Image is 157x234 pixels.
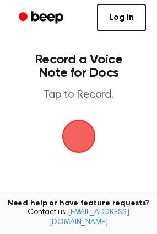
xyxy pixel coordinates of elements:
a: Beep [11,7,73,29]
button: Beep Logo [62,120,95,153]
p: Tap to Record. [20,88,137,102]
span: Contact us [7,208,150,227]
a: Log in [97,4,146,31]
h1: Record a Voice Note for Docs [20,53,137,79]
a: [EMAIL_ADDRESS][DOMAIN_NAME] [50,209,129,226]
